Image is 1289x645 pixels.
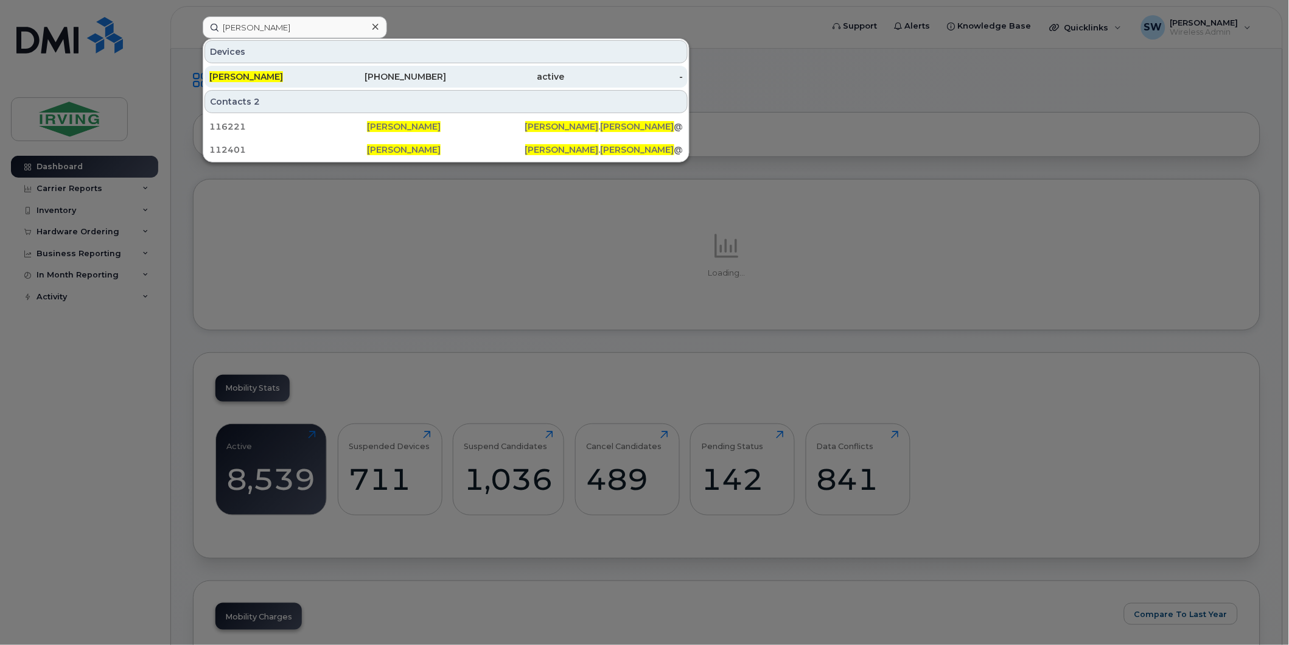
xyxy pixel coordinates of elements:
div: . @[DOMAIN_NAME] [525,120,683,133]
div: Devices [204,40,688,63]
div: - [565,71,683,83]
span: [PERSON_NAME] [601,144,674,155]
a: [PERSON_NAME][PHONE_NUMBER]active- [204,66,688,88]
span: [PERSON_NAME] [601,121,674,132]
span: [PERSON_NAME] [525,144,599,155]
span: [PERSON_NAME] [209,71,283,82]
div: . @[DOMAIN_NAME] [525,144,683,156]
span: [PERSON_NAME] [525,121,599,132]
span: 2 [254,96,260,108]
span: [PERSON_NAME] [367,121,441,132]
div: 116221 [209,120,367,133]
a: 116221[PERSON_NAME][PERSON_NAME].[PERSON_NAME]@[DOMAIN_NAME] [204,116,688,138]
div: Contacts [204,90,688,113]
span: [PERSON_NAME] [367,144,441,155]
div: [PHONE_NUMBER] [328,71,447,83]
div: active [446,71,565,83]
div: 112401 [209,144,367,156]
a: 112401[PERSON_NAME][PERSON_NAME].[PERSON_NAME]@[DOMAIN_NAME] [204,139,688,161]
